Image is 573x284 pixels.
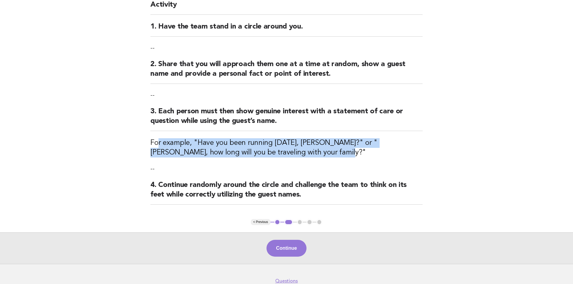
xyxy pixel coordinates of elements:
[150,165,423,173] p: --
[150,91,423,99] p: --
[150,138,423,157] h3: For example, "Have you been running [DATE], [PERSON_NAME]?" or "[PERSON_NAME], how long will you ...
[275,278,298,284] a: Questions
[251,219,270,225] button: < Previous
[284,219,293,225] button: 2
[150,180,423,205] h2: 4. Continue randomly around the circle and challenge the team to think on its feet while correctl...
[266,240,307,257] button: Continue
[150,60,423,84] h2: 2. Share that you will approach them one at a time at random, show a guest name and provide a per...
[150,22,423,37] h2: 1. Have the team stand in a circle around you.
[150,107,423,131] h2: 3. Each person must then show genuine interest with a statement of care or question while using t...
[150,44,423,52] p: --
[274,219,280,225] button: 1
